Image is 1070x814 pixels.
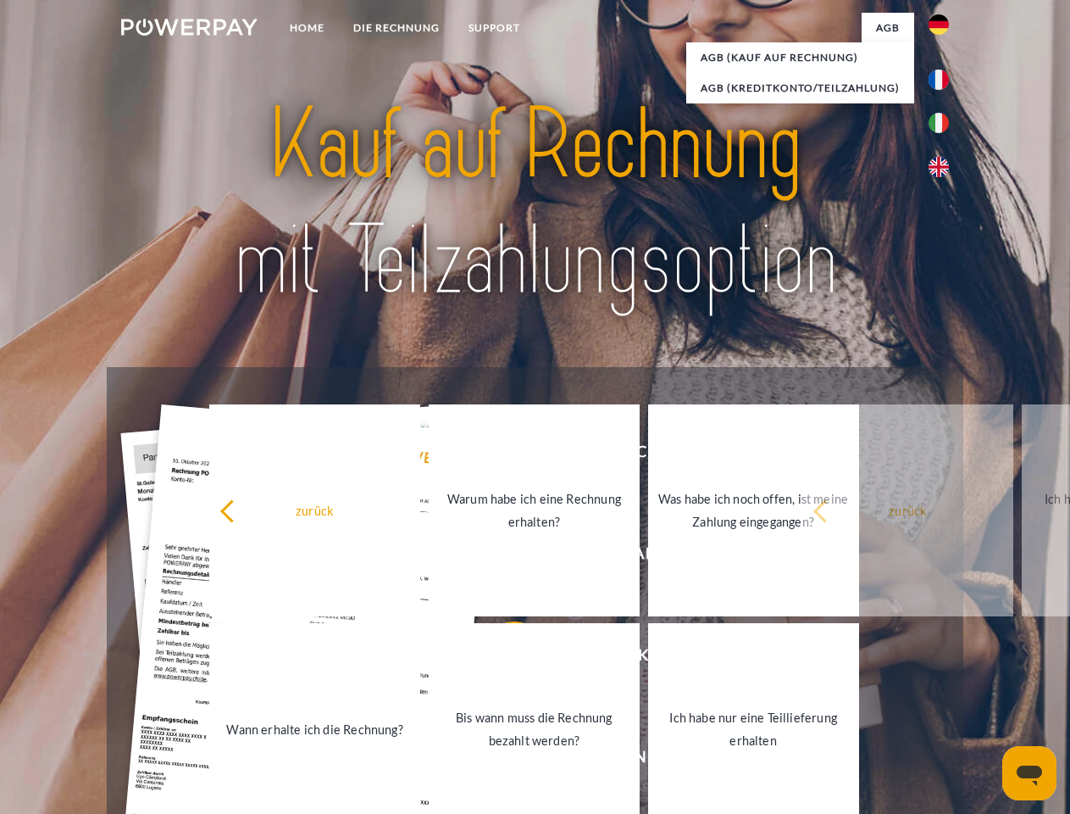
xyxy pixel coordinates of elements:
[219,717,410,740] div: Wann erhalte ich die Rechnung?
[686,73,914,103] a: AGB (Kreditkonto/Teilzahlung)
[929,70,949,90] img: fr
[648,404,859,616] a: Was habe ich noch offen, ist meine Zahlung eingegangen?
[1002,746,1056,800] iframe: Schaltfläche zum Öffnen des Messaging-Fensters
[862,13,914,43] a: agb
[929,113,949,133] img: it
[686,42,914,73] a: AGB (Kauf auf Rechnung)
[658,488,849,533] div: Was habe ich noch offen, ist meine Zahlung eingegangen?
[121,19,258,36] img: logo-powerpay-white.svg
[439,488,629,533] div: Warum habe ich eine Rechnung erhalten?
[162,81,908,325] img: title-powerpay_de.svg
[219,499,410,521] div: zurück
[658,706,849,752] div: Ich habe nur eine Teillieferung erhalten
[339,13,454,43] a: DIE RECHNUNG
[275,13,339,43] a: Home
[929,14,949,35] img: de
[454,13,535,43] a: SUPPORT
[812,499,1003,521] div: zurück
[929,157,949,177] img: en
[439,706,629,752] div: Bis wann muss die Rechnung bezahlt werden?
